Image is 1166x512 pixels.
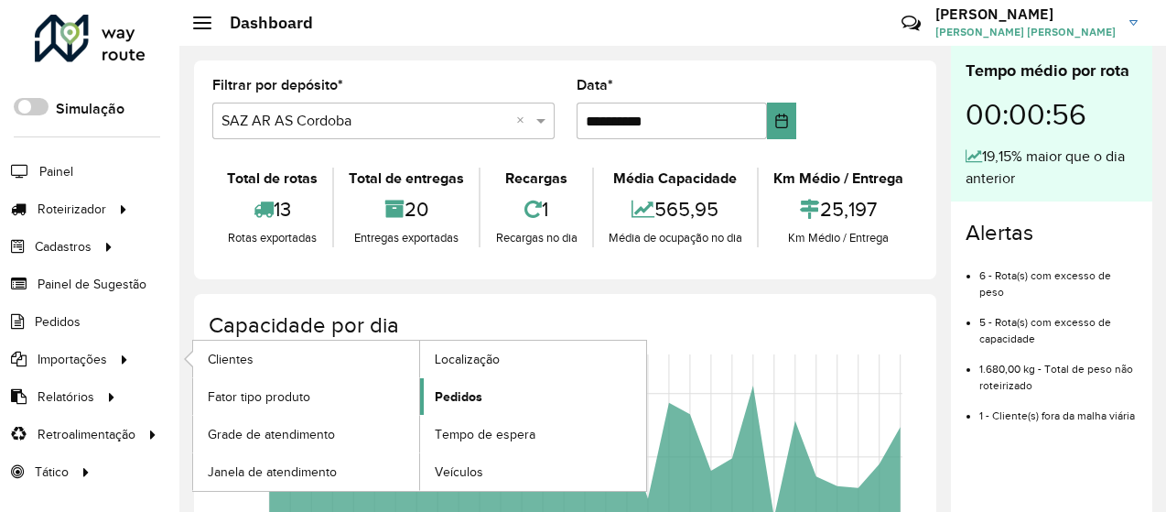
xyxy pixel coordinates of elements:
[339,168,474,190] div: Total de entregas
[35,463,69,482] span: Tático
[217,190,328,229] div: 13
[217,229,328,247] div: Rotas exportadas
[38,387,94,407] span: Relatórios
[38,425,135,444] span: Retroalimentação
[891,4,931,43] a: Contato Rápido
[420,378,646,415] a: Pedidos
[485,190,587,229] div: 1
[935,5,1116,23] h3: [PERSON_NAME]
[485,168,587,190] div: Recargas
[420,453,646,490] a: Veículos
[193,416,419,452] a: Grade de atendimento
[966,83,1138,146] div: 00:00:56
[435,425,535,444] span: Tempo de espera
[435,387,482,407] span: Pedidos
[599,190,752,229] div: 565,95
[208,387,310,407] span: Fator tipo produto
[935,24,1116,40] span: [PERSON_NAME] [PERSON_NAME]
[35,312,81,332] span: Pedidos
[577,74,613,96] label: Data
[339,229,474,247] div: Entregas exportadas
[38,275,146,294] span: Painel de Sugestão
[763,229,913,247] div: Km Médio / Entrega
[217,168,328,190] div: Total de rotas
[56,98,124,120] label: Simulação
[211,13,313,33] h2: Dashboard
[516,110,532,132] span: Clear all
[208,350,254,369] span: Clientes
[35,237,92,256] span: Cadastros
[763,168,913,190] div: Km Médio / Entrega
[38,200,106,219] span: Roteirizador
[193,378,419,415] a: Fator tipo produto
[763,190,913,229] div: 25,197
[966,220,1138,246] h4: Alertas
[435,463,483,482] span: Veículos
[38,350,107,369] span: Importações
[485,229,587,247] div: Recargas no dia
[599,168,752,190] div: Média Capacidade
[339,190,474,229] div: 20
[966,146,1138,190] div: 19,15% maior que o dia anterior
[209,312,918,339] h4: Capacidade por dia
[420,416,646,452] a: Tempo de espera
[979,394,1138,424] li: 1 - Cliente(s) fora da malha viária
[208,463,337,482] span: Janela de atendimento
[420,341,646,377] a: Localização
[599,229,752,247] div: Média de ocupação no dia
[979,254,1138,300] li: 6 - Rota(s) com excesso de peso
[212,74,343,96] label: Filtrar por depósito
[767,103,796,139] button: Choose Date
[979,347,1138,394] li: 1.680,00 kg - Total de peso não roteirizado
[39,162,73,181] span: Painel
[435,350,500,369] span: Localização
[193,341,419,377] a: Clientes
[193,453,419,490] a: Janela de atendimento
[966,59,1138,83] div: Tempo médio por rota
[208,425,335,444] span: Grade de atendimento
[979,300,1138,347] li: 5 - Rota(s) com excesso de capacidade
